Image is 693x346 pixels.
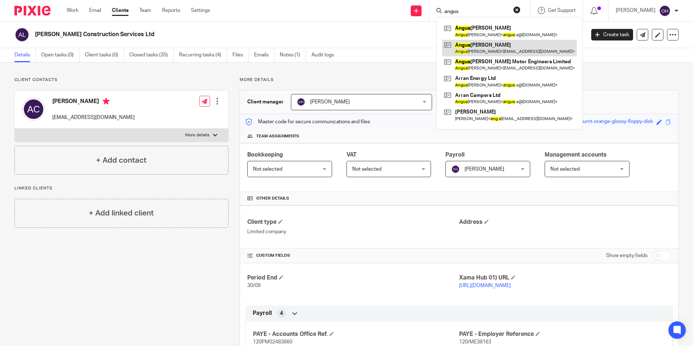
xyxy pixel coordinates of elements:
[297,98,305,106] img: svg%3E
[14,77,228,83] p: Client contacts
[254,48,274,62] a: Emails
[459,218,671,226] h4: Address
[459,330,665,338] h4: PAYE - Employer Reference
[22,98,45,121] img: svg%3E
[14,185,228,191] p: Linked clients
[253,330,459,338] h4: PAYE - Accounts Office Ref.
[616,7,655,14] p: [PERSON_NAME]
[310,99,350,104] span: [PERSON_NAME]
[513,6,520,13] button: Clear
[89,208,154,219] h4: + Add linked client
[103,98,110,105] i: Primary
[352,167,382,172] span: Not selected
[14,27,30,42] img: svg%3E
[459,283,511,288] a: [URL][DOMAIN_NAME]
[247,253,459,259] h4: CUSTOM FIELDS
[247,152,283,158] span: Bookkeeping
[112,7,128,14] a: Clients
[459,339,491,345] span: 120/ME38163
[256,196,289,201] span: Other details
[96,155,147,166] h4: + Add contact
[139,7,151,14] a: Team
[35,31,471,38] h2: [PERSON_NAME] Construction Services Ltd
[444,9,509,15] input: Search
[247,98,284,106] h3: Client manager
[311,48,339,62] a: Audit logs
[247,283,261,288] span: 30/09
[240,77,679,83] p: More details
[247,218,459,226] h4: Client type
[162,7,180,14] a: Reports
[256,133,299,139] span: Team assignments
[550,167,580,172] span: Not selected
[52,114,135,121] p: [EMAIL_ADDRESS][DOMAIN_NAME]
[465,167,504,172] span: [PERSON_NAME]
[606,252,648,259] label: Show empty fields
[545,152,607,158] span: Management accounts
[14,6,51,16] img: Pixie
[67,7,78,14] a: Work
[346,152,357,158] span: VAT
[179,48,227,62] a: Recurring tasks (4)
[247,274,459,282] h4: Period End
[245,118,370,125] p: Master code for secure communications and files
[253,167,282,172] span: Not selected
[445,152,465,158] span: Payroll
[89,7,101,14] a: Email
[548,8,576,13] span: Get Support
[52,98,135,107] h4: [PERSON_NAME]
[451,165,460,174] img: svg%3E
[247,228,459,235] p: Limited company
[659,5,671,17] img: svg%3E
[253,309,272,317] span: Payroll
[557,118,653,126] div: generous-burnt-orange-glossy-floppy-disk
[185,132,209,138] p: More details
[280,48,306,62] a: Notes (1)
[85,48,124,62] a: Client tasks (0)
[253,339,292,345] span: 120PM02483660
[232,48,249,62] a: Files
[459,274,671,282] h4: Xama Hub 01) URL
[280,310,283,317] span: 4
[191,7,210,14] a: Settings
[591,29,633,40] a: Create task
[129,48,174,62] a: Closed tasks (35)
[41,48,79,62] a: Open tasks (0)
[14,48,36,62] a: Details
